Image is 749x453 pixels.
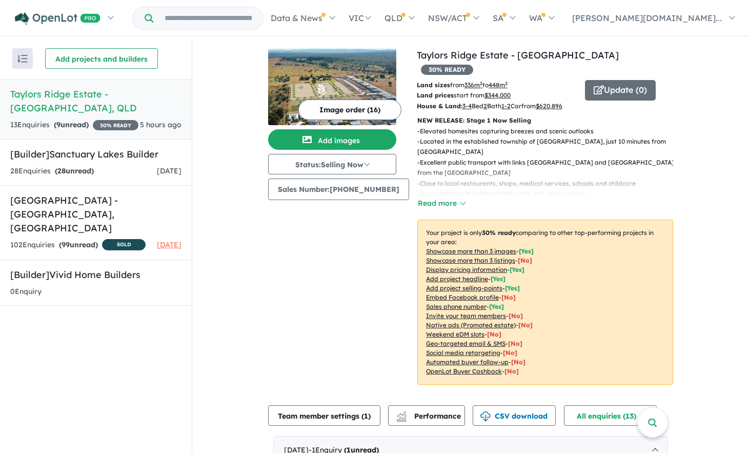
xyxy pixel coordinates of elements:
[417,136,681,157] p: - Located in the established township of [GEOGRAPHIC_DATA], just 10 minutes from [GEOGRAPHIC_DATA]
[417,90,577,101] p: start from
[482,81,508,89] span: to
[102,239,146,250] span: SOLD
[10,193,181,235] h5: [GEOGRAPHIC_DATA] - [GEOGRAPHIC_DATA] , [GEOGRAPHIC_DATA]
[140,120,181,129] span: 5 hours ago
[473,405,556,426] button: CSV download
[505,284,520,292] span: [ Yes ]
[503,349,517,357] span: [No]
[62,240,70,249] span: 99
[426,303,487,310] u: Sales phone number
[417,80,577,90] p: from
[487,330,501,338] span: [No]
[426,293,499,301] u: Embed Facebook profile
[10,165,94,178] div: 28 Enquir ies
[426,257,515,264] u: Showcase more than 3 listings
[417,101,577,111] p: Bed Bath Car from
[518,257,532,264] span: [ No ]
[462,102,472,110] u: 3-4
[480,81,482,86] sup: 2
[519,247,534,255] span: [ Yes ]
[59,240,98,249] strong: ( unread)
[501,293,516,301] span: [ No ]
[426,284,502,292] u: Add project selling-points
[518,321,533,329] span: [No]
[508,340,522,347] span: [No]
[417,189,681,199] p: - Surrounded by Neighbourhood parks and green spaces
[491,275,505,283] span: [ Yes ]
[426,312,506,320] u: Invite your team members
[10,286,42,298] div: 0 Enquir y
[417,102,462,110] b: House & Land:
[585,80,656,101] button: Update (0)
[480,411,491,422] img: download icon
[57,166,66,175] span: 28
[268,154,396,174] button: Status:Selling Now
[45,48,158,69] button: Add projects and builders
[501,102,511,110] u: 1-2
[157,240,181,249] span: [DATE]
[426,275,488,283] u: Add project headline
[417,220,673,385] p: Your project is only comparing to other top-performing projects in your area: - - - - - - - - - -...
[511,358,525,366] span: [No]
[426,247,516,255] u: Showcase more than 3 images
[417,81,450,89] b: Land sizes
[421,65,473,75] span: 30 % READY
[489,81,508,89] u: 448 m
[54,120,89,129] strong: ( unread)
[93,120,138,130] span: 30 % READY
[484,91,511,99] u: $ 344,000
[157,166,181,175] span: [DATE]
[417,179,681,189] p: - Close to local restaurants, shops, medical services, schools and childcare
[426,321,516,329] u: Native ads (Promoted estate)
[10,147,181,161] h5: [Builder] Sanctuary Lakes Builder
[396,415,407,421] img: bar-chart.svg
[417,126,681,136] p: - Elevated homesites capturing breezes and scenic outlooks
[417,91,454,99] b: Land prices
[483,102,487,110] u: 2
[426,349,500,357] u: Social media retargeting
[417,115,673,126] p: NEW RELEASE: Stage 1 Now Selling
[426,330,484,338] u: Weekend eDM slots
[268,48,396,125] img: Taylors Ridge Estate - Walloon
[388,405,465,426] button: Performance
[417,49,619,61] a: Taylors Ridge Estate - [GEOGRAPHIC_DATA]
[426,340,505,347] u: Geo-targeted email & SMS
[10,268,181,282] h5: [Builder] Vivid Home Builders
[417,198,465,209] button: Read more
[56,120,60,129] span: 9
[505,81,508,86] sup: 2
[426,358,509,366] u: Automated buyer follow-up
[55,166,94,175] strong: ( unread)
[155,7,261,29] input: Try estate name, suburb, builder or developer
[398,411,461,421] span: Performance
[572,13,722,23] span: [PERSON_NAME][DOMAIN_NAME]...
[397,411,406,417] img: line-chart.svg
[504,367,519,375] span: [No]
[417,157,681,179] p: - Excellent public transport with links [GEOGRAPHIC_DATA] and [GEOGRAPHIC_DATA] from the [GEOGRAP...
[509,312,523,320] span: [ No ]
[268,405,380,426] button: Team member settings (1)
[426,367,502,375] u: OpenLot Buyer Cashback
[15,12,100,25] img: Openlot PRO Logo White
[268,129,396,150] button: Add images
[536,102,562,110] u: $ 620,896
[482,229,516,237] b: 30 % ready
[10,119,138,131] div: 13 Enquir ies
[298,100,401,120] button: Image order (16)
[464,81,482,89] u: 336 m
[510,266,524,273] span: [ Yes ]
[564,405,657,426] button: All enquiries (13)
[426,266,507,273] u: Display pricing information
[364,411,368,421] span: 1
[10,239,146,252] div: 102 Enquir ies
[10,87,181,115] h5: Taylors Ridge Estate - [GEOGRAPHIC_DATA] , QLD
[489,303,504,310] span: [ Yes ]
[268,179,409,200] button: Sales Number:[PHONE_NUMBER]
[17,55,28,63] img: sort.svg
